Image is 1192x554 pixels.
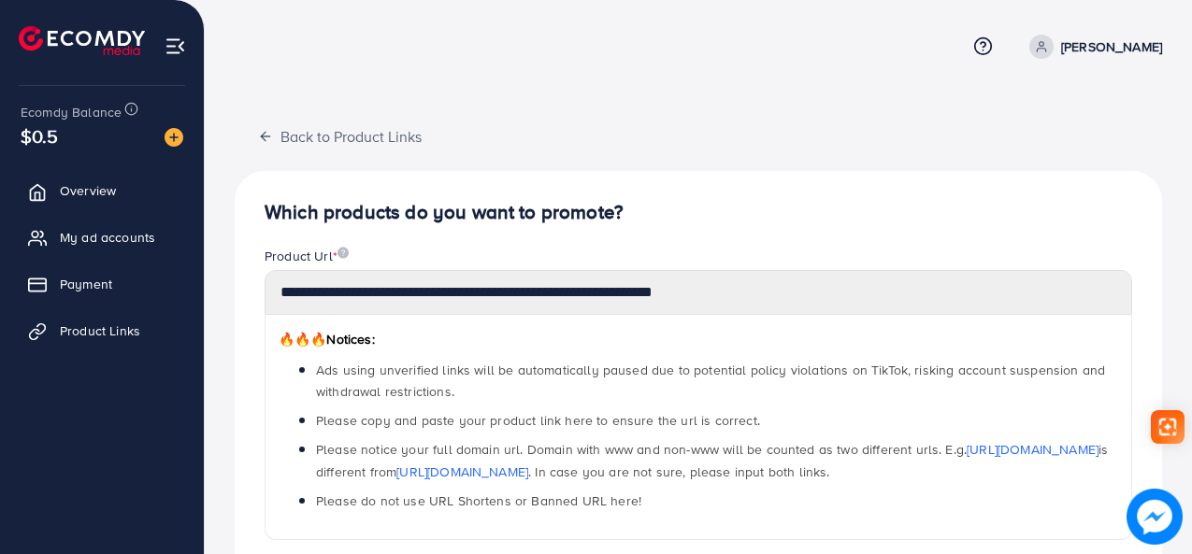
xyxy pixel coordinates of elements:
[1022,35,1162,59] a: [PERSON_NAME]
[19,26,145,55] img: logo
[1127,489,1183,545] img: image
[279,330,375,348] span: Notices:
[396,462,528,481] a: [URL][DOMAIN_NAME]
[316,361,1105,401] span: Ads using unverified links will be automatically paused due to potential policy violations on Tik...
[14,172,190,209] a: Overview
[165,36,186,57] img: menu
[60,321,140,340] span: Product Links
[265,201,1132,224] h4: Which products do you want to promote?
[21,103,122,121] span: Ecomdy Balance
[21,122,59,149] span: $0.5
[279,330,326,348] span: 🔥🔥🔥
[235,116,445,156] button: Back to Product Links
[60,181,116,200] span: Overview
[60,228,155,247] span: My ad accounts
[14,265,190,303] a: Payment
[316,440,1108,480] span: Please notice your full domain url. Domain with www and non-www will be counted as two different ...
[60,275,112,293] span: Payment
[316,491,641,510] span: Please do not use URL Shortens or Banned URL here!
[967,440,1099,459] a: [URL][DOMAIN_NAME]
[1061,36,1162,58] p: [PERSON_NAME]
[14,219,190,256] a: My ad accounts
[165,128,183,147] img: image
[337,247,349,259] img: image
[316,411,760,430] span: Please copy and paste your product link here to ensure the url is correct.
[265,247,349,265] label: Product Url
[14,312,190,349] a: Product Links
